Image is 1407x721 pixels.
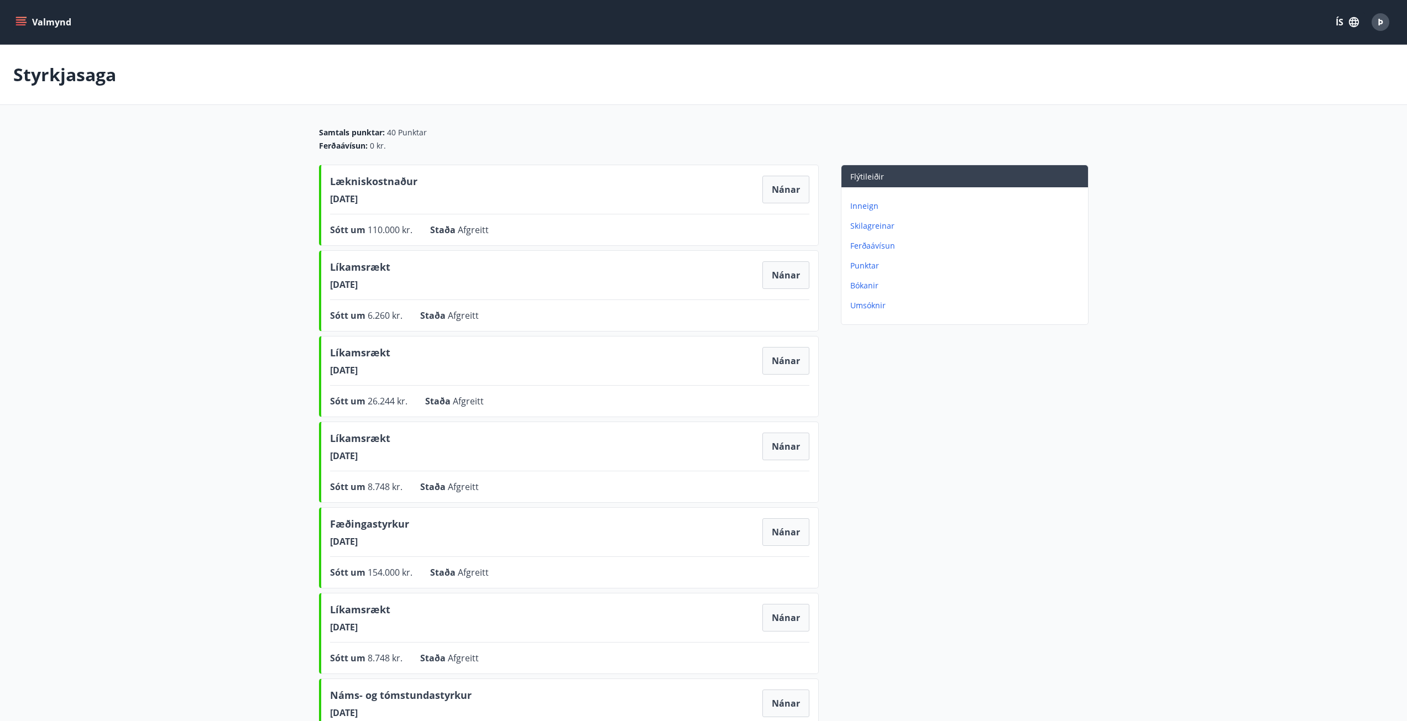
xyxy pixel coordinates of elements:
[330,535,409,548] span: [DATE]
[330,224,368,236] span: Sótt um
[368,566,412,578] span: 154.000 kr.
[330,345,390,364] span: Líkamsrækt
[368,395,407,407] span: 26.244 kr.
[330,602,390,621] span: Líkamsrækt
[850,280,1084,291] p: Bókanir
[387,127,427,138] span: 40 Punktar
[850,201,1084,212] p: Inneign
[762,690,809,717] button: Nánar
[330,174,417,193] span: Lækniskostnaður
[330,707,472,719] span: [DATE]
[319,127,385,138] span: Samtals punktar :
[330,688,472,707] span: Náms- og tómstundastyrkur
[425,395,453,407] span: Staða
[330,364,390,376] span: [DATE]
[850,240,1084,251] p: Ferðaávísun
[850,300,1084,311] p: Umsóknir
[368,309,402,322] span: 6.260 kr.
[330,621,390,633] span: [DATE]
[448,652,479,664] span: Afgreitt
[330,652,368,664] span: Sótt um
[420,652,448,664] span: Staða
[430,566,458,578] span: Staða
[319,140,368,151] span: Ferðaávísun :
[330,481,368,493] span: Sótt um
[762,261,809,289] button: Nánar
[762,347,809,375] button: Nánar
[453,395,484,407] span: Afgreitt
[448,481,479,493] span: Afgreitt
[330,278,390,291] span: [DATE]
[330,309,368,322] span: Sótt um
[368,481,402,493] span: 8.748 kr.
[1367,9,1394,35] button: Þ
[370,140,386,151] span: 0 kr.
[850,260,1084,271] p: Punktar
[762,433,809,460] button: Nánar
[448,309,479,322] span: Afgreitt
[762,518,809,546] button: Nánar
[13,62,116,87] p: Styrkjasaga
[430,224,458,236] span: Staða
[330,450,390,462] span: [DATE]
[368,652,402,664] span: 8.748 kr.
[762,604,809,631] button: Nánar
[368,224,412,236] span: 110.000 kr.
[762,176,809,203] button: Nánar
[458,224,489,236] span: Afgreitt
[1378,16,1383,28] span: Þ
[420,481,448,493] span: Staða
[850,171,884,182] span: Flýtileiðir
[420,309,448,322] span: Staða
[13,12,76,32] button: menu
[330,193,417,205] span: [DATE]
[850,220,1084,231] p: Skilagreinar
[330,260,390,278] span: Líkamsrækt
[330,517,409,535] span: Fæðingastyrkur
[1330,12,1365,32] button: ÍS
[458,566,489,578] span: Afgreitt
[330,431,390,450] span: Líkamsrækt
[330,395,368,407] span: Sótt um
[330,566,368,578] span: Sótt um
